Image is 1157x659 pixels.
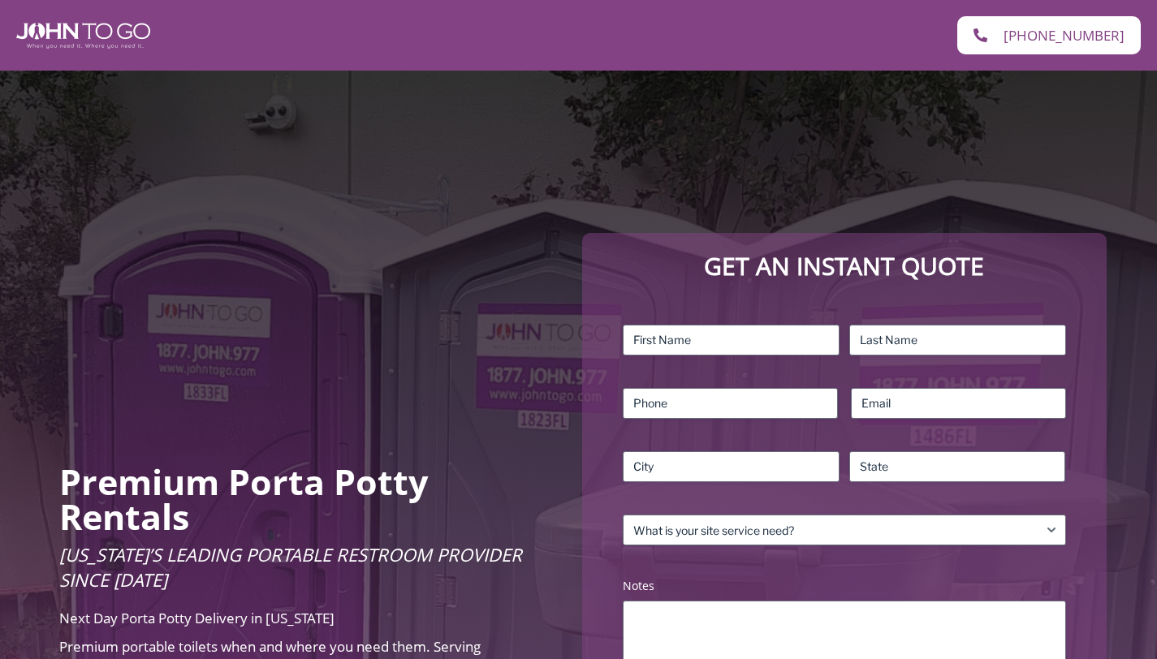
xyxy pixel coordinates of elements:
input: Phone [623,388,838,419]
h2: Premium Porta Potty Rentals [59,464,559,534]
input: City [623,451,840,482]
label: Notes [623,578,1065,594]
input: State [849,451,1066,482]
input: First Name [623,325,840,355]
span: [US_STATE]’s Leading Portable Restroom Provider Since [DATE] [59,542,522,592]
img: John To Go [16,23,150,49]
a: [PHONE_NUMBER] [957,16,1141,54]
p: Get an Instant Quote [598,249,1090,284]
span: [PHONE_NUMBER] [1004,28,1125,42]
input: Last Name [849,325,1066,355]
input: Email [851,388,1066,419]
span: Next Day Porta Potty Delivery in [US_STATE] [59,609,335,627]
